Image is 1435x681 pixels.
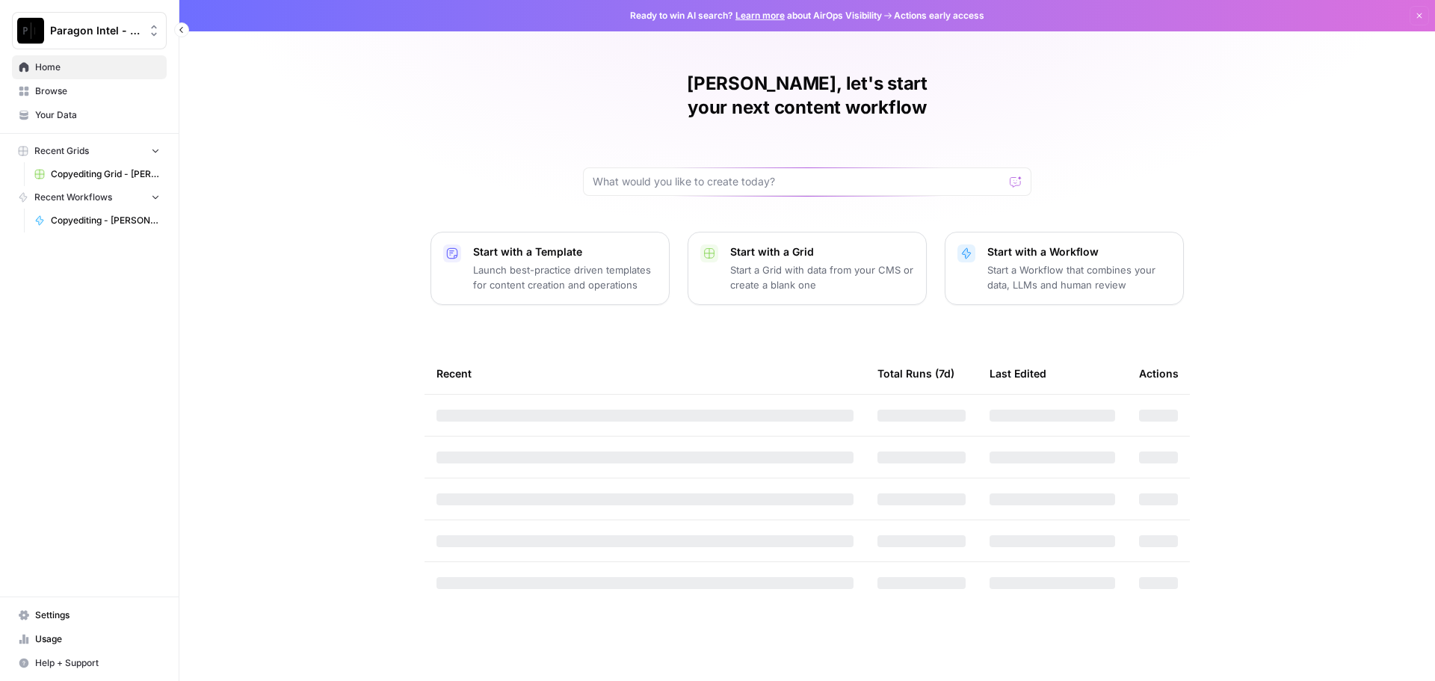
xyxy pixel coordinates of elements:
div: Recent [436,353,854,394]
span: Home [35,61,160,74]
img: Paragon Intel - Copyediting Logo [17,17,44,44]
p: Start a Workflow that combines your data, LLMs and human review [987,262,1171,292]
span: Paragon Intel - Copyediting [50,23,141,38]
button: Recent Workflows [12,186,167,209]
div: Last Edited [990,353,1046,394]
p: Launch best-practice driven templates for content creation and operations [473,262,657,292]
a: Usage [12,627,167,651]
span: Help + Support [35,656,160,670]
button: Start with a WorkflowStart a Workflow that combines your data, LLMs and human review [945,232,1184,305]
span: Usage [35,632,160,646]
p: Start with a Template [473,244,657,259]
p: Start a Grid with data from your CMS or create a blank one [730,262,914,292]
button: Start with a GridStart a Grid with data from your CMS or create a blank one [688,232,927,305]
a: Browse [12,79,167,103]
span: Ready to win AI search? about AirOps Visibility [630,9,882,22]
span: Your Data [35,108,160,122]
a: Copyediting - [PERSON_NAME] [28,209,167,232]
a: Your Data [12,103,167,127]
span: Browse [35,84,160,98]
button: Help + Support [12,651,167,675]
a: Learn more [735,10,785,21]
span: Copyediting - [PERSON_NAME] [51,214,160,227]
span: Recent Grids [34,144,89,158]
a: Settings [12,603,167,627]
div: Total Runs (7d) [877,353,954,394]
h1: [PERSON_NAME], let's start your next content workflow [583,72,1031,120]
span: Recent Workflows [34,191,112,204]
p: Start with a Grid [730,244,914,259]
a: Home [12,55,167,79]
button: Recent Grids [12,140,167,162]
input: What would you like to create today? [593,174,1004,189]
button: Start with a TemplateLaunch best-practice driven templates for content creation and operations [430,232,670,305]
div: Actions [1139,353,1179,394]
button: Workspace: Paragon Intel - Copyediting [12,12,167,49]
p: Start with a Workflow [987,244,1171,259]
span: Copyediting Grid - [PERSON_NAME] [51,167,160,181]
span: Settings [35,608,160,622]
span: Actions early access [894,9,984,22]
a: Copyediting Grid - [PERSON_NAME] [28,162,167,186]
